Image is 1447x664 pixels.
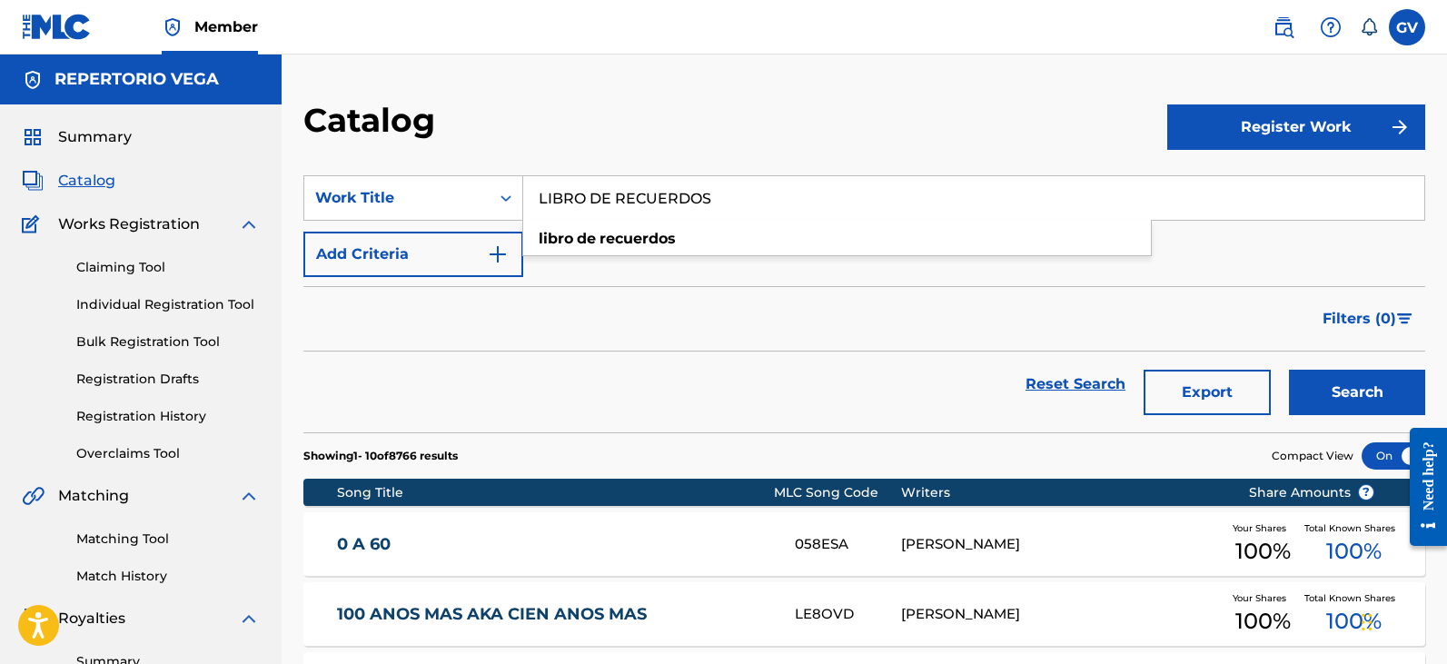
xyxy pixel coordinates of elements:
button: Filters (0) [1312,296,1425,342]
div: User Menu [1389,9,1425,45]
img: MLC Logo [22,14,92,40]
span: 100 % [1235,535,1291,568]
iframe: Resource Center [1396,413,1447,560]
img: Accounts [22,69,44,91]
span: Your Shares [1233,591,1293,605]
img: search [1273,16,1294,38]
a: Matching Tool [76,530,260,549]
p: Showing 1 - 10 of 8766 results [303,448,458,464]
a: Match History [76,567,260,586]
img: 9d2ae6d4665cec9f34b9.svg [487,243,509,265]
a: Reset Search [1016,364,1135,404]
span: Matching [58,485,129,507]
button: Search [1289,370,1425,415]
img: expand [238,213,260,235]
img: Top Rightsholder [162,16,183,38]
a: Registration Drafts [76,370,260,389]
button: Add Criteria [303,232,523,277]
a: 100 ANOS MAS AKA CIEN ANOS MAS [337,604,770,625]
span: Summary [58,126,132,148]
strong: recuerdos [600,230,676,247]
a: Public Search [1265,9,1302,45]
span: 100 % [1326,605,1382,638]
a: Claiming Tool [76,258,260,277]
a: Registration History [76,407,260,426]
div: Help [1313,9,1349,45]
strong: libro [539,230,573,247]
h2: Catalog [303,100,444,141]
img: help [1320,16,1342,38]
span: Catalog [58,170,115,192]
img: Matching [22,485,45,507]
img: Catalog [22,170,44,192]
iframe: Chat Widget [1356,577,1447,664]
div: Arrastrar [1362,595,1373,649]
div: Song Title [337,483,774,502]
img: filter [1397,313,1412,324]
span: 100 % [1235,605,1291,638]
div: LE8OVD [795,604,901,625]
a: Overclaims Tool [76,444,260,463]
span: Total Known Shares [1304,591,1402,605]
span: Works Registration [58,213,200,235]
div: [PERSON_NAME] [901,534,1221,555]
a: Individual Registration Tool [76,295,260,314]
button: Register Work [1167,104,1425,150]
span: Share Amounts [1249,483,1374,502]
a: Bulk Registration Tool [76,332,260,352]
img: expand [238,608,260,629]
a: 0 A 60 [337,534,770,555]
span: Member [194,16,258,37]
span: Total Known Shares [1304,521,1402,535]
strong: de [577,230,596,247]
div: MLC Song Code [774,483,902,502]
img: f7272a7cc735f4ea7f67.svg [1389,116,1411,138]
h5: REPERTORIO VEGA [55,69,219,90]
div: Widget de chat [1356,577,1447,664]
div: 058ESA [795,534,901,555]
img: Works Registration [22,213,45,235]
div: [PERSON_NAME] [901,604,1221,625]
img: expand [238,485,260,507]
a: CatalogCatalog [22,170,115,192]
span: Compact View [1272,448,1353,464]
span: 100 % [1326,535,1382,568]
span: Royalties [58,608,125,629]
div: Notifications [1360,18,1378,36]
img: Royalties [22,608,44,629]
div: Work Title [315,187,479,209]
img: Summary [22,126,44,148]
div: Writers [901,483,1221,502]
button: Export [1144,370,1271,415]
span: ? [1359,485,1373,500]
span: Filters ( 0 ) [1323,308,1396,330]
span: Your Shares [1233,521,1293,535]
form: Search Form [303,175,1425,432]
a: SummarySummary [22,126,132,148]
